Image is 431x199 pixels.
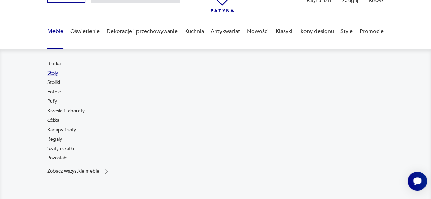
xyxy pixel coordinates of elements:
p: Zobacz wszystkie meble [47,169,99,173]
a: Klasyki [276,18,292,45]
a: Biurka [47,60,61,67]
iframe: Smartsupp widget button [408,172,427,191]
a: Regały [47,136,62,143]
a: Ikony designu [299,18,334,45]
a: Dekoracje i przechowywanie [107,18,178,45]
a: Stoły [47,70,58,77]
a: Zobacz wszystkie meble [47,168,110,175]
a: Meble [47,18,63,45]
a: Łóżka [47,117,59,124]
a: Oświetlenie [70,18,100,45]
a: Kuchnia [184,18,204,45]
a: Style [340,18,353,45]
a: Kanapy i sofy [47,126,76,133]
a: Pozostałe [47,155,68,162]
a: Szafy i szafki [47,145,74,152]
a: Fotele [47,89,61,96]
a: Promocje [360,18,384,45]
img: 969d9116629659dbb0bd4e745da535dc.jpg [219,60,384,188]
a: Stoliki [47,79,60,86]
a: Krzesła i taborety [47,108,85,114]
a: Antykwariat [211,18,240,45]
a: Nowości [247,18,269,45]
a: Pufy [47,98,57,105]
